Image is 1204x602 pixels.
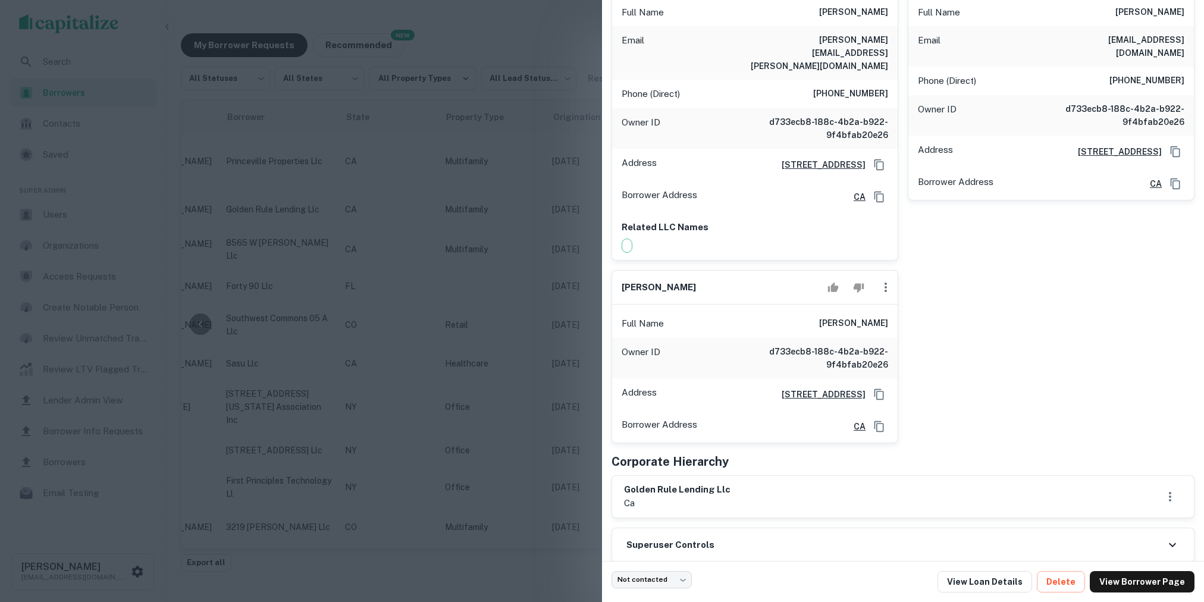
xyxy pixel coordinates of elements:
[622,281,696,294] h6: [PERSON_NAME]
[622,188,697,206] p: Borrower Address
[848,275,869,299] button: Reject
[622,115,660,142] p: Owner ID
[622,87,680,101] p: Phone (Direct)
[622,316,664,331] p: Full Name
[626,538,714,552] h6: Superuser Controls
[622,5,664,20] p: Full Name
[1140,177,1162,190] a: CA
[624,496,730,510] p: ca
[622,385,657,403] p: Address
[823,275,844,299] button: Accept
[1042,102,1184,128] h6: d733ecb8-188c-4b2a-b922-9f4bfab20e26
[1167,143,1184,161] button: Copy Address
[1167,175,1184,193] button: Copy Address
[844,420,866,433] a: CA
[1145,507,1204,564] iframe: Chat Widget
[745,345,888,371] h6: d733ecb8-188c-4b2a-b922-9f4bfab20e26
[918,5,960,20] p: Full Name
[918,102,957,128] p: Owner ID
[1037,571,1085,592] button: Delete
[1090,571,1194,592] a: View Borrower Page
[622,220,888,234] p: Related LLC Names
[772,158,866,171] a: [STREET_ADDRESS]
[938,571,1032,592] a: View Loan Details
[844,190,866,203] a: CA
[622,418,697,435] p: Borrower Address
[918,74,976,88] p: Phone (Direct)
[1115,5,1184,20] h6: [PERSON_NAME]
[819,316,888,331] h6: [PERSON_NAME]
[870,385,888,403] button: Copy Address
[918,143,953,161] p: Address
[819,5,888,20] h6: [PERSON_NAME]
[745,33,888,73] h6: [PERSON_NAME][EMAIL_ADDRESS][PERSON_NAME][DOMAIN_NAME]
[1109,74,1184,88] h6: [PHONE_NUMBER]
[622,345,660,371] p: Owner ID
[870,156,888,174] button: Copy Address
[1042,33,1184,59] h6: [EMAIL_ADDRESS][DOMAIN_NAME]
[622,156,657,174] p: Address
[918,175,993,193] p: Borrower Address
[772,388,866,401] a: [STREET_ADDRESS]
[624,483,730,497] h6: golden rule lending llc
[1068,145,1162,158] a: [STREET_ADDRESS]
[870,188,888,206] button: Copy Address
[745,115,888,142] h6: d733ecb8-188c-4b2a-b922-9f4bfab20e26
[870,418,888,435] button: Copy Address
[918,33,940,59] p: Email
[612,453,729,471] h5: Corporate Hierarchy
[622,33,644,73] p: Email
[813,87,888,101] h6: [PHONE_NUMBER]
[612,571,692,588] div: Not contacted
